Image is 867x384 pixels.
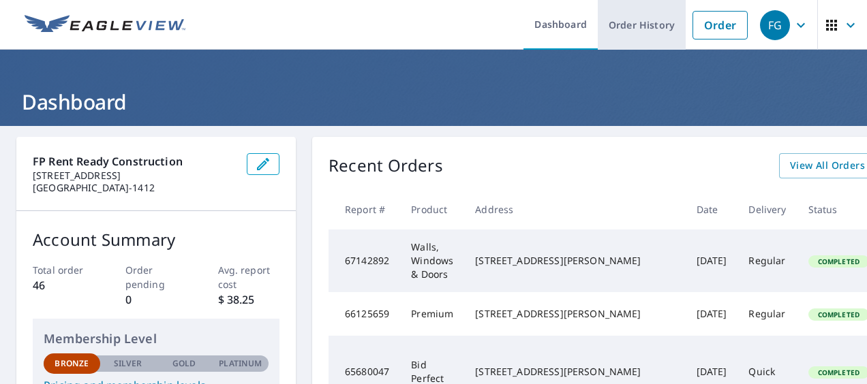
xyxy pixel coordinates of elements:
p: Account Summary [33,227,279,252]
td: [DATE] [686,292,738,336]
p: 0 [125,291,187,308]
th: Report # [329,189,400,229]
div: [STREET_ADDRESS][PERSON_NAME] [475,254,674,268]
p: Bronze [55,357,89,370]
p: [STREET_ADDRESS] [33,170,236,182]
p: Total order [33,263,95,277]
p: Gold [172,357,196,370]
td: Premium [400,292,464,336]
p: $ 38.25 [218,291,280,308]
p: [GEOGRAPHIC_DATA]-1412 [33,182,236,194]
td: 67142892 [329,229,400,292]
td: Regular [737,292,797,336]
p: Order pending [125,263,187,291]
p: 46 [33,277,95,293]
span: View All Orders [790,157,865,174]
th: Product [400,189,464,229]
p: FP Rent Ready Construction [33,153,236,170]
p: Platinum [219,357,262,370]
th: Address [464,189,685,229]
img: EV Logo [25,15,185,35]
p: Recent Orders [329,153,443,178]
th: Date [686,189,738,229]
td: 66125659 [329,292,400,336]
div: [STREET_ADDRESS][PERSON_NAME] [475,365,674,379]
td: Walls, Windows & Doors [400,229,464,292]
th: Delivery [737,189,797,229]
div: [STREET_ADDRESS][PERSON_NAME] [475,307,674,321]
p: Silver [114,357,142,370]
p: Membership Level [44,330,269,348]
h1: Dashboard [16,88,851,116]
td: [DATE] [686,229,738,292]
a: Order [693,11,748,39]
div: FG [760,10,790,40]
td: Regular [737,229,797,292]
p: Avg. report cost [218,263,280,291]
